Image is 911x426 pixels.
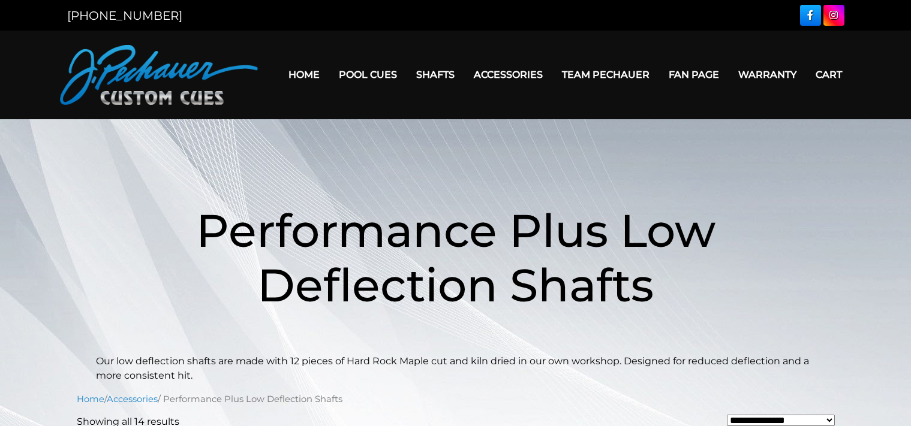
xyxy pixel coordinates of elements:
[77,394,104,404] a: Home
[727,415,835,426] select: Shop order
[60,45,258,105] img: Pechauer Custom Cues
[464,59,552,90] a: Accessories
[77,392,835,406] nav: Breadcrumb
[806,59,852,90] a: Cart
[552,59,659,90] a: Team Pechauer
[729,59,806,90] a: Warranty
[659,59,729,90] a: Fan Page
[107,394,158,404] a: Accessories
[407,59,464,90] a: Shafts
[96,354,816,383] p: Our low deflection shafts are made with 12 pieces of Hard Rock Maple cut and kiln dried in our ow...
[196,203,715,313] span: Performance Plus Low Deflection Shafts
[67,8,182,23] a: [PHONE_NUMBER]
[329,59,407,90] a: Pool Cues
[279,59,329,90] a: Home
